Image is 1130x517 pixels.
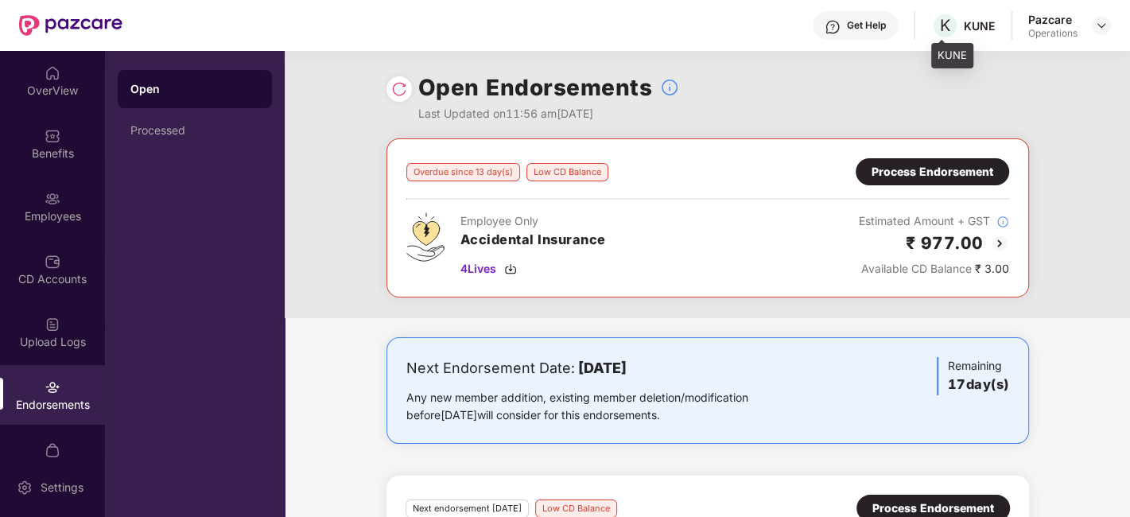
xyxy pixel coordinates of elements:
div: Operations [1028,27,1078,40]
img: svg+xml;base64,PHN2ZyBpZD0iQmFjay0yMHgyMCIgeG1sbnM9Imh0dHA6Ly93d3cudzMub3JnLzIwMDAvc3ZnIiB3aWR0aD... [990,234,1009,253]
img: svg+xml;base64,PHN2ZyB4bWxucz0iaHR0cDovL3d3dy53My5vcmcvMjAwMC9zdmciIHdpZHRoPSI0OS4zMjEiIGhlaWdodD... [406,212,445,262]
img: svg+xml;base64,PHN2ZyBpZD0iU2V0dGluZy0yMHgyMCIgeG1sbnM9Imh0dHA6Ly93d3cudzMub3JnLzIwMDAvc3ZnIiB3aW... [17,480,33,496]
h1: Open Endorsements [418,70,653,105]
img: svg+xml;base64,PHN2ZyBpZD0iSGVscC0zMngzMiIgeG1sbnM9Imh0dHA6Ly93d3cudzMub3JnLzIwMDAvc3ZnIiB3aWR0aD... [825,19,841,35]
div: KUNE [964,18,995,33]
h3: 17 day(s) [948,375,1009,395]
div: Overdue since 13 day(s) [406,163,520,181]
img: svg+xml;base64,PHN2ZyBpZD0iTXlfT3JkZXJzIiBkYXRhLW5hbWU9Ik15IE9yZGVycyIgeG1sbnM9Imh0dHA6Ly93d3cudz... [45,442,60,458]
b: [DATE] [578,360,627,376]
div: ₹ 3.00 [859,260,1009,278]
div: KUNE [931,43,973,68]
div: Employee Only [460,212,606,230]
div: Process Endorsement [872,163,993,181]
div: Remaining [937,357,1009,395]
img: svg+xml;base64,PHN2ZyBpZD0iSW5mb18tXzMyeDMyIiBkYXRhLW5hbWU9IkluZm8gLSAzMngzMiIgeG1sbnM9Imh0dHA6Ly... [996,216,1009,228]
img: svg+xml;base64,PHN2ZyBpZD0iQ0RfQWNjb3VudHMiIGRhdGEtbmFtZT0iQ0QgQWNjb3VudHMiIHhtbG5zPSJodHRwOi8vd3... [45,254,60,270]
img: svg+xml;base64,PHN2ZyBpZD0iRW5kb3JzZW1lbnRzIiB4bWxucz0iaHR0cDovL3d3dy53My5vcmcvMjAwMC9zdmciIHdpZH... [45,379,60,395]
span: K [940,16,950,35]
img: svg+xml;base64,PHN2ZyBpZD0iQmVuZWZpdHMiIHhtbG5zPSJodHRwOi8vd3d3LnczLm9yZy8yMDAwL3N2ZyIgd2lkdGg9Ij... [45,128,60,144]
span: Available CD Balance [861,262,972,275]
h3: Accidental Insurance [460,230,606,251]
h2: ₹ 977.00 [906,230,984,256]
div: Processed [130,124,259,137]
img: svg+xml;base64,PHN2ZyBpZD0iRHJvcGRvd24tMzJ4MzIiIHhtbG5zPSJodHRwOi8vd3d3LnczLm9yZy8yMDAwL3N2ZyIgd2... [1095,19,1108,32]
img: svg+xml;base64,PHN2ZyBpZD0iRW1wbG95ZWVzIiB4bWxucz0iaHR0cDovL3d3dy53My5vcmcvMjAwMC9zdmciIHdpZHRoPS... [45,191,60,207]
div: Process Endorsement [872,500,994,517]
div: Any new member addition, existing member deletion/modification before [DATE] will consider for th... [406,389,798,424]
div: Estimated Amount + GST [859,212,1009,230]
img: New Pazcare Logo [19,15,122,36]
div: Get Help [847,19,886,32]
img: svg+xml;base64,PHN2ZyBpZD0iRG93bmxvYWQtMzJ4MzIiIHhtbG5zPSJodHRwOi8vd3d3LnczLm9yZy8yMDAwL3N2ZyIgd2... [504,262,517,275]
div: Pazcare [1028,12,1078,27]
img: svg+xml;base64,PHN2ZyBpZD0iUmVsb2FkLTMyeDMyIiB4bWxucz0iaHR0cDovL3d3dy53My5vcmcvMjAwMC9zdmciIHdpZH... [391,81,407,97]
img: svg+xml;base64,PHN2ZyBpZD0iSG9tZSIgeG1sbnM9Imh0dHA6Ly93d3cudzMub3JnLzIwMDAvc3ZnIiB3aWR0aD0iMjAiIG... [45,65,60,81]
div: Low CD Balance [526,163,608,181]
div: Settings [36,480,88,496]
img: svg+xml;base64,PHN2ZyBpZD0iSW5mb18tXzMyeDMyIiBkYXRhLW5hbWU9IkluZm8gLSAzMngzMiIgeG1sbnM9Imh0dHA6Ly... [660,78,679,97]
img: svg+xml;base64,PHN2ZyBpZD0iVXBsb2FkX0xvZ3MiIGRhdGEtbmFtZT0iVXBsb2FkIExvZ3MiIHhtbG5zPSJodHRwOi8vd3... [45,317,60,332]
div: Open [130,81,259,97]
div: Next Endorsement Date: [406,357,798,379]
span: 4 Lives [460,260,496,278]
div: Last Updated on 11:56 am[DATE] [418,105,680,122]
